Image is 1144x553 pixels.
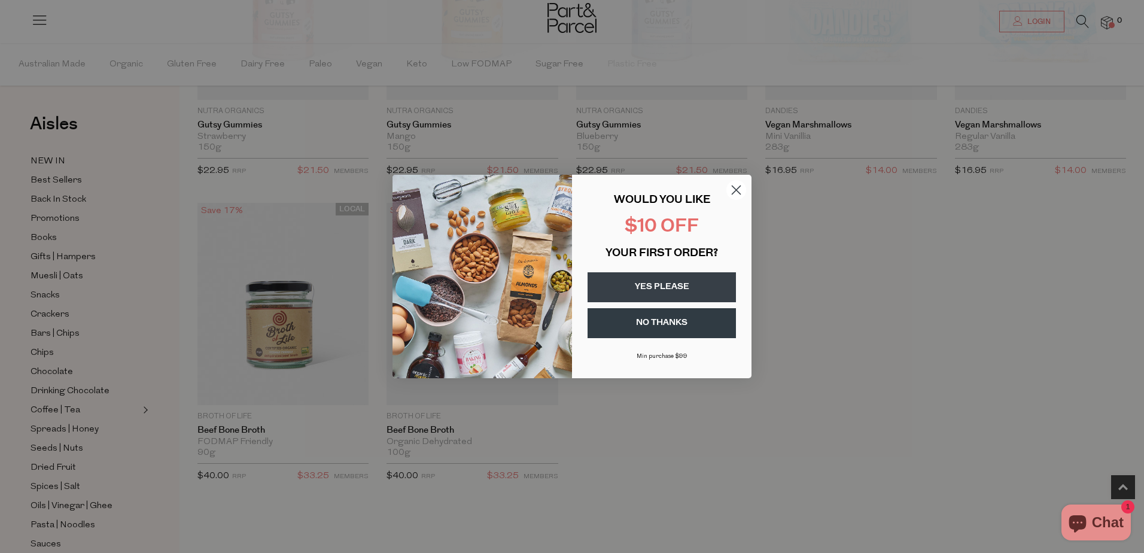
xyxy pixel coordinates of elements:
button: NO THANKS [588,308,736,338]
button: Close dialog [726,180,747,200]
img: 43fba0fb-7538-40bc-babb-ffb1a4d097bc.jpeg [393,175,572,378]
span: $10 OFF [625,218,699,236]
span: WOULD YOU LIKE [614,195,710,206]
span: YOUR FIRST ORDER? [606,248,718,259]
span: Min purchase $99 [637,353,687,360]
button: YES PLEASE [588,272,736,302]
inbox-online-store-chat: Shopify online store chat [1058,505,1134,543]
